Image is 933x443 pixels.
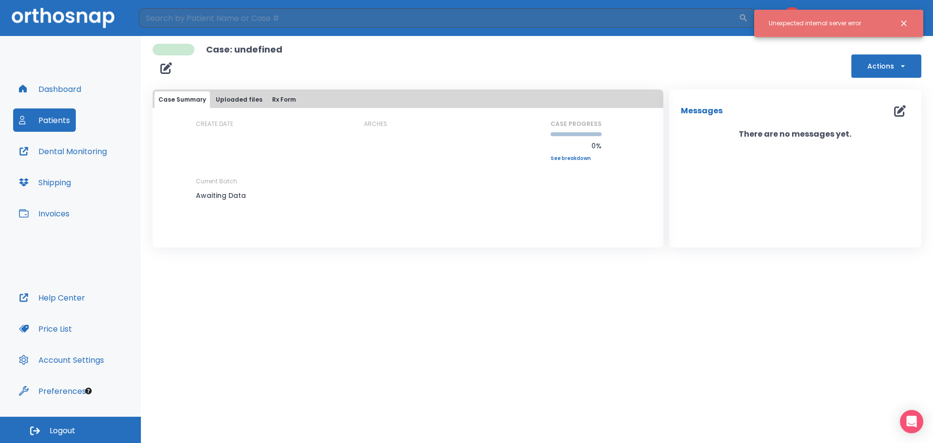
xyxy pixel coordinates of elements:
button: Actions [851,54,921,78]
button: Dental Monitoring [13,140,113,163]
button: Case Summary [155,91,210,108]
p: CREATE DATE [196,120,233,128]
button: Shipping [13,171,77,194]
div: Tooltip anchor [84,387,93,395]
div: tabs [155,91,661,108]
p: CASE PROGRESS [551,120,602,128]
p: Case: undefined [206,44,282,55]
img: Orthosnap [12,8,115,28]
button: Account Settings [13,348,110,372]
span: Logout [50,425,75,436]
div: Unexpected internal server error [769,15,861,32]
button: Patients [13,108,76,132]
p: Current Batch [196,177,283,186]
button: Rx Form [268,91,300,108]
p: ARCHES [364,120,387,128]
button: Help Center [13,286,91,309]
p: Awaiting Data [196,190,283,201]
button: Dashboard [13,77,87,101]
button: Preferences [13,379,92,403]
input: Search by Patient Name or Case # [139,8,739,28]
a: See breakdown [551,156,602,161]
button: Uploaded files [212,91,266,108]
p: There are no messages yet. [669,128,921,140]
div: Open Intercom Messenger [900,410,923,433]
p: Messages [681,105,723,117]
button: Invoices [13,202,75,225]
button: Close notification [895,15,913,32]
button: Price List [13,317,78,340]
p: 0% [551,140,602,152]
